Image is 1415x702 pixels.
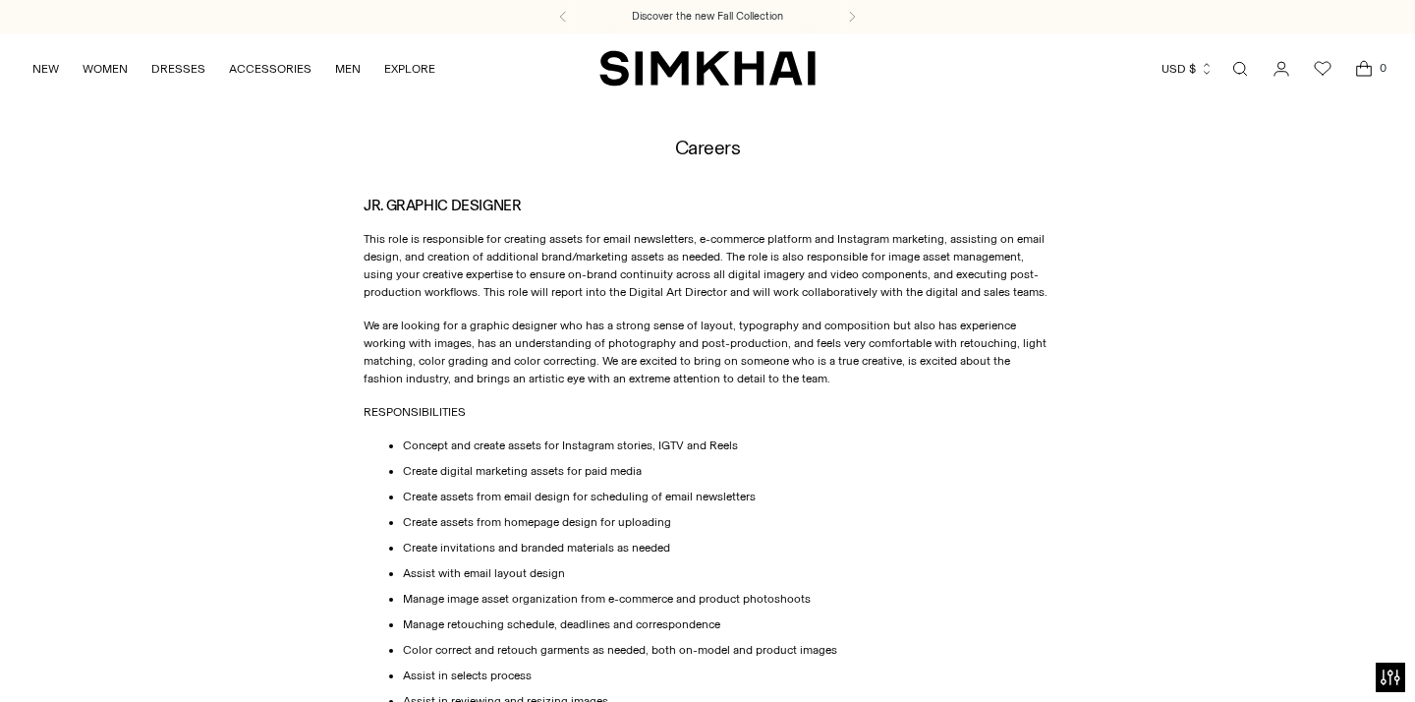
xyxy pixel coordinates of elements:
a: Open search modal [1220,49,1260,88]
a: EXPLORE [384,47,435,90]
a: Open cart modal [1344,49,1384,88]
a: Wishlist [1303,49,1342,88]
a: DRESSES [151,47,205,90]
h1: Careers [675,137,741,158]
span: Create assets from email design for scheduling of email newsletters [403,490,756,503]
span: This role is responsible for creating assets for email newsletters, e-commerce platform and Insta... [364,232,1047,299]
span: 0 [1374,59,1391,77]
a: Go to the account page [1262,49,1301,88]
a: MEN [335,47,361,90]
span: Create invitations and branded materials as needed [403,541,670,555]
h3: JR. GRAPHIC DESIGNER [364,198,1051,214]
span: Color correct and retouch garments as needed, both on-model and product images [403,643,837,657]
a: Discover the new Fall Collection [632,9,783,25]
a: ACCESSORIES [229,47,311,90]
a: NEW [32,47,59,90]
span: Concept and create assets for Instagram stories, IGTV and Reels [403,439,738,452]
span: Create digital marketing assets for paid media [403,464,642,478]
span: Manage retouching schedule, deadlines and correspondence [403,617,720,631]
a: SIMKHAI [599,49,816,88]
span: Assist with email layout design [403,566,565,580]
a: WOMEN [83,47,128,90]
button: USD $ [1161,47,1214,90]
span: Create assets from homepage design for uploading [403,515,671,529]
span: Manage image asset organization from e-commerce and product photoshoots [403,592,811,606]
span: RESPONSIBILITIES [364,405,466,419]
span: Assist in selects process [403,669,532,682]
span: We are looking for a graphic designer who has a strong sense of layout, typography and compositio... [364,319,1047,385]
